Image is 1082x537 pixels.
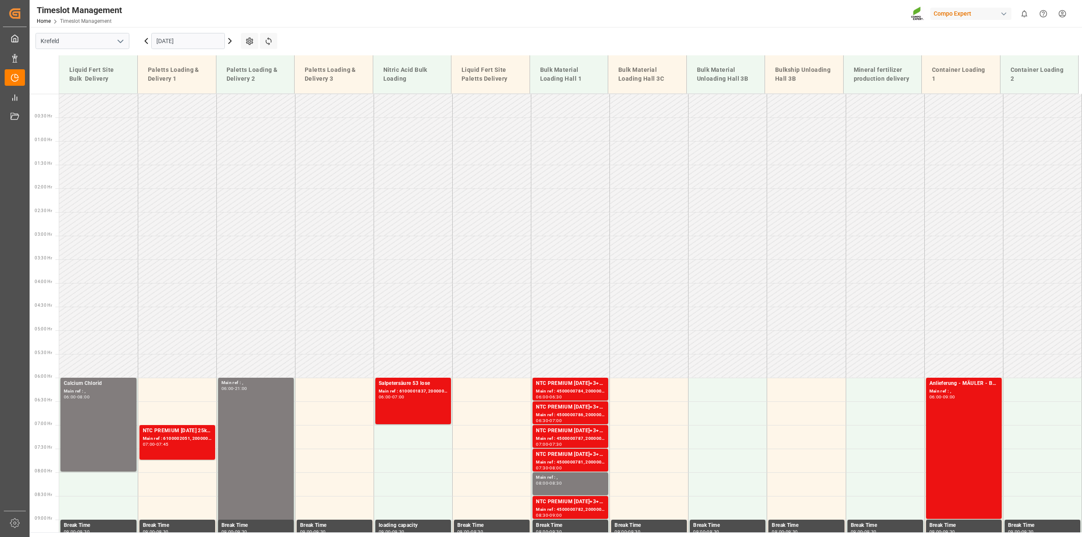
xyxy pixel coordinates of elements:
div: 09:30 [1022,530,1034,534]
span: 05:00 Hr [35,327,52,331]
div: 09:30 [235,530,247,534]
div: 08:00 [549,466,562,470]
div: Mineral fertilizer production delivery [850,62,915,87]
div: - [548,395,549,399]
input: DD.MM.YYYY [151,33,225,49]
div: - [941,395,943,399]
div: Bulk Material Loading Hall 3C [615,62,680,87]
div: Paletts Loading & Delivery 2 [223,62,288,87]
div: 06:00 [221,387,234,390]
div: Nitric Acid Bulk Loading [380,62,445,87]
div: 07:00 [392,395,404,399]
div: 09:00 [929,530,942,534]
div: Bulkship Unloading Hall 3B [772,62,836,87]
div: 07:00 [536,442,548,446]
div: 06:00 [379,395,391,399]
div: - [548,442,549,446]
div: - [155,530,156,534]
div: 09:30 [707,530,719,534]
div: 09:00 [300,530,312,534]
input: Type to search/select [36,33,129,49]
div: 07:00 [549,419,562,423]
span: 06:00 Hr [35,374,52,379]
div: 09:00 [943,395,955,399]
div: - [548,513,549,517]
div: 06:30 [549,395,562,399]
span: 09:00 Hr [35,516,52,521]
div: 08:30 [536,513,548,517]
div: Break Time [929,521,998,530]
div: Compo Expert [930,8,1011,20]
span: 00:30 Hr [35,114,52,118]
div: Main ref : , [221,379,290,387]
div: Main ref : , [929,388,998,395]
div: Break Time [457,521,526,530]
div: Liquid Fert Site Paletts Delivery [458,62,523,87]
div: Break Time [536,521,605,530]
div: 09:30 [864,530,877,534]
div: Break Time [300,521,369,530]
div: Break Time [615,521,683,530]
div: 09:00 [221,530,234,534]
div: NTC PREMIUM [DATE]+3+TE BULK [536,498,605,506]
div: 09:00 [851,530,863,534]
div: 07:30 [536,466,548,470]
img: Screenshot%202023-09-29%20at%2010.02.21.png_1712312052.png [911,6,924,21]
div: 06:30 [536,419,548,423]
span: 07:00 Hr [35,421,52,426]
span: 05:30 Hr [35,350,52,355]
span: 04:00 Hr [35,279,52,284]
span: 03:00 Hr [35,232,52,237]
div: 07:30 [549,442,562,446]
div: - [941,530,943,534]
div: 09:30 [392,530,404,534]
div: - [1020,530,1022,534]
button: open menu [114,35,126,48]
a: Home [37,18,51,24]
div: - [863,530,864,534]
div: NTC PREMIUM [DATE]+3+TE BULK [536,379,605,388]
div: 09:30 [156,530,169,534]
div: 09:00 [64,530,76,534]
button: show 0 new notifications [1015,4,1034,23]
div: - [627,530,628,534]
div: Liquid Fert Site Bulk Delivery [66,62,131,87]
div: 06:00 [929,395,942,399]
button: Compo Expert [930,5,1015,22]
div: Main ref : 4500000786, 2000000504 [536,412,605,419]
div: NTC PREMIUM [DATE]+3+TE BULK [536,403,605,412]
div: loading capacity [379,521,448,530]
div: 09:30 [786,530,798,534]
div: Break Time [64,521,133,530]
div: 09:00 [457,530,470,534]
div: - [233,387,235,390]
div: - [155,442,156,446]
div: - [784,530,785,534]
div: 09:30 [471,530,483,534]
div: 09:00 [549,513,562,517]
button: Help Center [1034,4,1053,23]
div: NTC PREMIUM [DATE]+3+TE BULK [536,427,605,435]
div: - [76,530,77,534]
div: 09:30 [549,530,562,534]
div: - [391,395,392,399]
div: 09:00 [615,530,627,534]
div: Main ref : 4500000787, 2000000504 [536,435,605,442]
div: 06:00 [64,395,76,399]
div: Main ref : , [536,474,605,481]
div: - [548,419,549,423]
div: - [548,530,549,534]
div: 09:30 [943,530,955,534]
div: 09:30 [628,530,640,534]
div: Break Time [693,521,762,530]
div: 09:00 [143,530,155,534]
div: Main ref : 4500000784, 2000000504 [536,388,605,395]
div: Paletts Loading & Delivery 3 [301,62,366,87]
span: 02:00 Hr [35,185,52,189]
div: 21:00 [235,387,247,390]
div: Calcium Chlorid [64,379,133,388]
div: 09:00 [379,530,391,534]
span: 01:30 Hr [35,161,52,166]
div: Break Time [1008,521,1077,530]
div: - [470,530,471,534]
